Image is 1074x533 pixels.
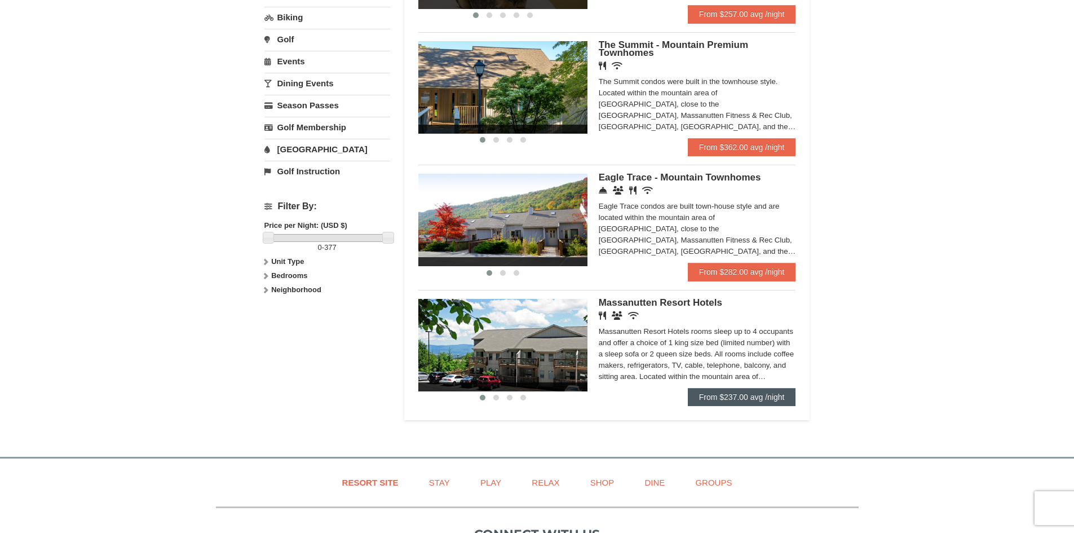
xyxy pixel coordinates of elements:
[599,201,796,257] div: Eagle Trace condos are built town-house style and are located within the mountain area of [GEOGRA...
[599,61,606,70] i: Restaurant
[264,161,390,182] a: Golf Instruction
[612,311,622,320] i: Banquet Facilities
[271,271,307,280] strong: Bedrooms
[264,242,390,253] label: -
[466,470,515,495] a: Play
[264,51,390,72] a: Events
[264,201,390,212] h4: Filter By:
[264,73,390,94] a: Dining Events
[628,311,639,320] i: Wireless Internet (free)
[599,311,606,320] i: Restaurant
[612,61,622,70] i: Wireless Internet (free)
[318,243,322,252] span: 0
[599,76,796,133] div: The Summit condos were built in the townhouse style. Located within the mountain area of [GEOGRAP...
[328,470,413,495] a: Resort Site
[264,221,347,230] strong: Price per Night: (USD $)
[599,39,748,58] span: The Summit - Mountain Premium Townhomes
[324,243,337,252] span: 377
[599,297,722,308] span: Massanutten Resort Hotels
[518,470,573,495] a: Relax
[264,29,390,50] a: Golf
[630,470,679,495] a: Dine
[264,95,390,116] a: Season Passes
[264,117,390,138] a: Golf Membership
[599,172,761,183] span: Eagle Trace - Mountain Townhomes
[642,186,653,195] i: Wireless Internet (free)
[264,7,390,28] a: Biking
[688,388,796,406] a: From $237.00 avg /night
[271,285,321,294] strong: Neighborhood
[613,186,624,195] i: Conference Facilities
[599,186,607,195] i: Concierge Desk
[688,138,796,156] a: From $362.00 avg /night
[688,263,796,281] a: From $282.00 avg /night
[271,257,304,266] strong: Unit Type
[264,139,390,160] a: [GEOGRAPHIC_DATA]
[681,470,746,495] a: Groups
[415,470,464,495] a: Stay
[629,186,637,195] i: Restaurant
[576,470,629,495] a: Shop
[599,326,796,382] div: Massanutten Resort Hotels rooms sleep up to 4 occupants and offer a choice of 1 king size bed (li...
[688,5,796,23] a: From $257.00 avg /night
